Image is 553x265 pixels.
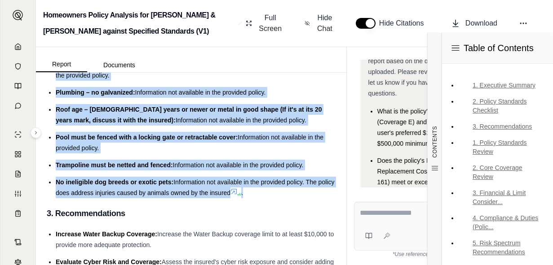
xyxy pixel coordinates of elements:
[458,161,546,184] a: 2. Core Coverage Review
[6,233,30,251] a: Contract Analysis
[6,126,30,143] a: Single Policy
[56,161,173,169] span: Trampoline must be netted and fenced:
[43,7,234,39] h2: Homeowners Policy Analysis for [PERSON_NAME] & [PERSON_NAME] against Specified Standards (V1)
[56,134,238,141] span: Pool must be fenced with a locking gate or retractable cover:
[458,186,546,209] a: 3. Financial & Limit Consider...
[464,42,534,54] span: Table of Contents
[379,18,429,29] span: Hide Citations
[13,10,23,21] img: Expand sidebar
[465,18,497,29] span: Download
[36,57,87,72] button: Report
[135,89,266,96] span: Information not available in the provided policy.
[301,9,338,38] button: Hide Chat
[56,89,135,96] span: Plumbing – no galvanized:
[377,108,477,147] span: What is the policy's liability limit (Coverage E) and does it meet the user's preferred $1M, or a...
[6,185,30,203] a: Custom Report
[9,6,27,24] button: Expand sidebar
[377,157,473,218] span: Does the policy's Extended Replacement Cost Coverage (FMI 161) meet or exceed the user's preferre...
[458,119,546,134] a: 3. Recommendations
[431,126,438,158] span: CONTENTS
[173,161,304,169] span: Information not available in the provided policy.
[458,78,546,92] a: 1. Executive Summary
[315,13,334,34] span: Hide Chat
[6,77,30,95] a: Prompt Library
[458,211,546,234] a: 4. Compliance & Duties (Polic...
[458,94,546,117] a: 2. Policy Standards Checklist
[6,204,30,222] a: Coverage Table
[87,58,151,72] button: Documents
[31,127,41,138] button: Expand sidebar
[458,236,546,259] a: 5. Risk Spectrum Recommendations
[6,97,30,115] a: Chat
[6,145,30,163] a: Policy Comparisons
[242,9,287,38] button: Full Screen
[56,230,157,238] span: Increase Water Backup Coverage:
[447,14,501,32] button: Download
[458,135,546,159] a: 1. Policy Standards Review
[47,205,336,222] h3: 3. Recommendations
[56,178,334,196] span: Information not available in the provided policy. The policy does address injuries caused by anim...
[56,230,334,248] span: Increase the Water Backup coverage limit to at least $10,000 to provide more adequate protection.
[6,38,30,56] a: Home
[6,165,30,183] a: Claim Coverage
[56,61,332,79] span: Information not available in the provided policy.
[176,117,306,124] span: Information not available in the provided policy.
[56,106,322,124] span: Roof age – [DEMOGRAPHIC_DATA] years or newer or metal in good shape (If it's at its 20 years mark...
[56,178,173,186] span: No ineligible dog breeds or exotic pets:
[354,251,542,258] div: *Use references provided to verify information.
[241,189,243,196] span: .
[56,134,323,152] span: Information not available in the provided policy.
[6,57,30,75] a: Documents Vault
[368,47,483,97] span: Hi Streetsmart 👋 - We have generated a report based on the documents you uploaded. Please review ...
[257,13,283,34] span: Full Screen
